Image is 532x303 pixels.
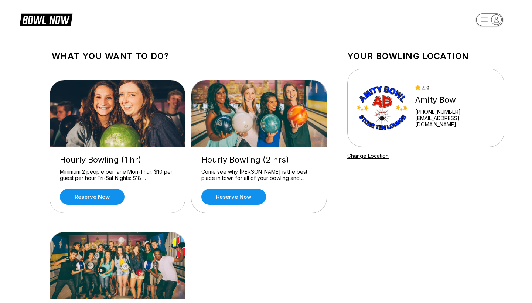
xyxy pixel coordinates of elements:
img: Group Bowling Package [50,232,186,299]
a: [EMAIL_ADDRESS][DOMAIN_NAME] [415,115,494,127]
div: Hourly Bowling (1 hr) [60,155,175,165]
a: Change Location [347,153,389,159]
img: Hourly Bowling (1 hr) [50,80,186,147]
div: Come see why [PERSON_NAME] is the best place in town for all of your bowling and ... [201,168,317,181]
a: Reserve now [60,189,125,205]
img: Hourly Bowling (2 hrs) [191,80,327,147]
div: Hourly Bowling (2 hrs) [201,155,317,165]
img: Amity Bowl [357,80,409,136]
div: 4.8 [415,85,494,91]
h1: What you want to do? [52,51,325,61]
div: Minimum 2 people per lane Mon-Thur: $10 per guest per hour Fri-Sat Nights: $18 ... [60,168,175,181]
h1: Your bowling location [347,51,504,61]
a: Reserve now [201,189,266,205]
div: [PHONE_NUMBER] [415,109,494,115]
div: Amity Bowl [415,95,494,105]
